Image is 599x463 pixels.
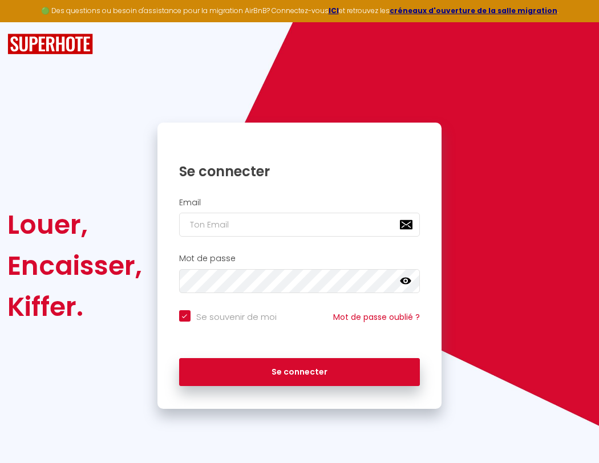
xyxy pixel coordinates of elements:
[7,245,142,286] div: Encaisser,
[390,6,557,15] a: créneaux d'ouverture de la salle migration
[329,6,339,15] a: ICI
[7,204,142,245] div: Louer,
[179,198,420,208] h2: Email
[333,311,420,323] a: Mot de passe oublié ?
[179,254,420,263] h2: Mot de passe
[7,286,142,327] div: Kiffer.
[179,163,420,180] h1: Se connecter
[7,34,93,55] img: SuperHote logo
[179,358,420,387] button: Se connecter
[179,213,420,237] input: Ton Email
